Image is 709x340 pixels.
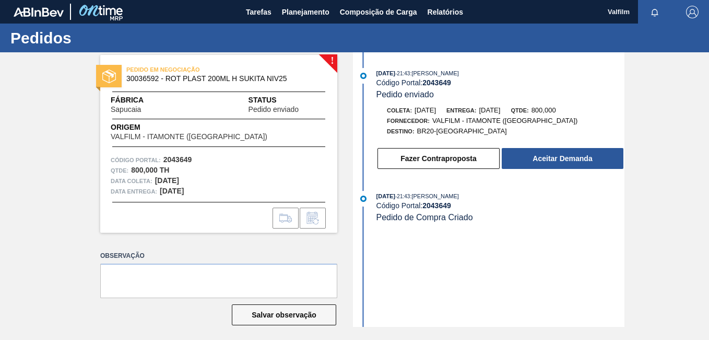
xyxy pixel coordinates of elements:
[376,70,395,76] span: [DATE]
[160,187,184,195] strong: [DATE]
[410,193,459,199] span: : [PERSON_NAME]
[282,6,329,18] span: Planejamento
[102,70,116,83] img: status
[163,155,192,164] strong: 2043649
[410,70,459,76] span: : [PERSON_NAME]
[155,176,179,185] strong: [DATE]
[249,106,299,114] span: Pedido enviado
[232,304,336,325] button: Salvar observação
[446,107,476,114] span: Entrega:
[376,193,395,199] span: [DATE]
[395,194,410,199] span: - 21:43
[246,6,271,18] span: Tarefas
[376,90,434,99] span: Pedido enviado
[300,208,326,229] div: Informar alteração no pedido
[126,64,273,75] span: PEDIDO EM NEGOCIAÇÃO
[428,6,463,18] span: Relatórios
[432,117,578,124] span: VALFILM - ITAMONTE ([GEOGRAPHIC_DATA])
[111,122,297,133] span: Origem
[273,208,299,229] div: Ir para Composição de Carga
[111,155,161,165] span: Código Portal:
[376,213,473,222] span: Pedido de Compra Criado
[376,201,624,210] div: Código Portal:
[686,6,699,18] img: Logout
[340,6,417,18] span: Composição de Carga
[376,78,624,87] div: Código Portal:
[131,166,169,174] strong: 800,000 TH
[511,107,528,114] span: Qtde:
[502,148,623,169] button: Aceitar Demanda
[360,73,367,79] img: atual
[111,133,267,141] span: VALFILM - ITAMONTE ([GEOGRAPHIC_DATA])
[387,128,415,134] span: Destino:
[111,165,128,176] span: Qtde :
[14,7,64,17] img: TNhmsLtSVTkK8tSr43FrP2fwEKptu5GPRR3wAAAABJRU5ErkJggg==
[100,248,337,264] label: Observação
[422,201,451,210] strong: 2043649
[395,71,410,76] span: - 21:43
[638,5,671,19] button: Notificações
[377,148,500,169] button: Fazer Contraproposta
[417,127,507,135] span: BR20-[GEOGRAPHIC_DATA]
[126,75,316,83] span: 30036592 - ROT PLAST 200ML H SUKITA NIV25
[111,106,141,114] span: Sapucaia
[387,107,412,114] span: Coleta:
[422,78,451,87] strong: 2043649
[249,95,327,106] span: Status
[111,176,152,186] span: Data coleta:
[479,106,500,114] span: [DATE]
[415,106,436,114] span: [DATE]
[531,106,556,114] span: 800,000
[360,196,367,202] img: atual
[111,186,157,197] span: Data entrega:
[10,32,196,44] h1: Pedidos
[387,118,430,124] span: Fornecedor:
[111,95,174,106] span: Fábrica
